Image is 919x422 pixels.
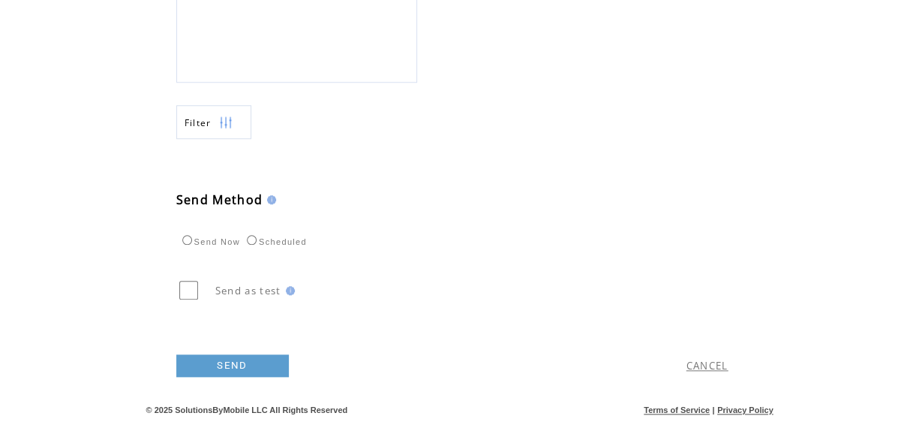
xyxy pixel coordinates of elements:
[179,237,240,246] label: Send Now
[176,105,251,139] a: Filter
[644,405,710,414] a: Terms of Service
[215,284,281,297] span: Send as test
[219,106,233,140] img: filters.png
[717,405,773,414] a: Privacy Policy
[281,286,295,295] img: help.gif
[263,195,276,204] img: help.gif
[176,354,289,377] a: SEND
[182,235,192,245] input: Send Now
[243,237,307,246] label: Scheduled
[712,405,714,414] span: |
[247,235,257,245] input: Scheduled
[146,405,348,414] span: © 2025 SolutionsByMobile LLC All Rights Reserved
[686,359,728,372] a: CANCEL
[185,116,212,129] span: Show filters
[176,191,263,208] span: Send Method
